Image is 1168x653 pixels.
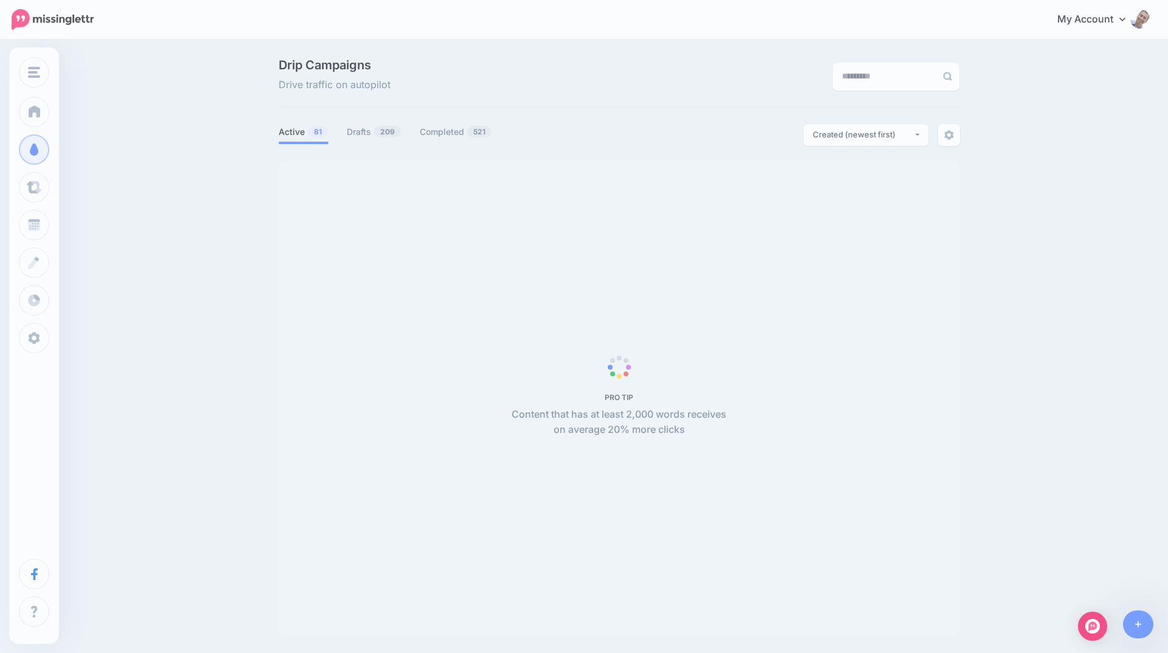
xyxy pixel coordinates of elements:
img: Missinglettr [12,9,94,30]
a: Completed521 [420,125,492,139]
img: search-grey-6.png [943,72,952,81]
div: Created (newest first) [813,129,914,140]
h5: PRO TIP [505,393,733,402]
span: 81 [308,126,328,137]
span: 521 [467,126,492,137]
span: Drive traffic on autopilot [279,77,391,93]
img: settings-grey.png [944,130,954,140]
div: Open Intercom Messenger [1078,612,1107,641]
span: Drip Campaigns [279,59,391,71]
img: menu.png [28,67,40,78]
p: Content that has at least 2,000 words receives on average 20% more clicks [505,407,733,438]
a: My Account [1045,5,1150,35]
button: Created (newest first) [804,124,928,146]
span: 209 [374,126,401,137]
a: Drafts209 [347,125,401,139]
a: Active81 [279,125,328,139]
